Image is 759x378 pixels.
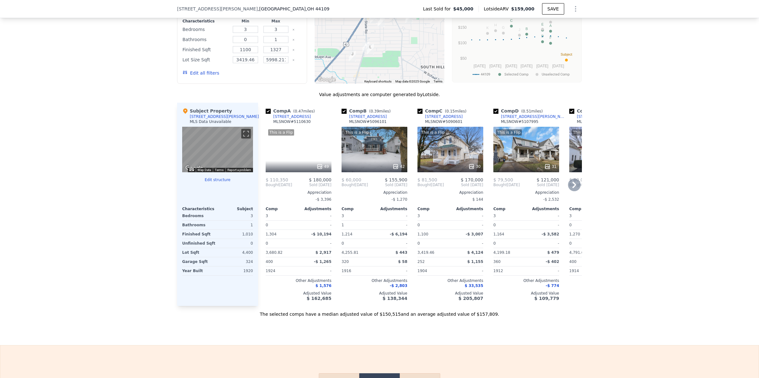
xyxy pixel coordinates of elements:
div: Adjusted Value [417,291,483,296]
text: $50 [460,56,467,61]
span: ( miles) [367,109,393,113]
span: 0 [493,241,496,246]
span: Sold [DATE] [444,182,483,187]
button: Clear [292,59,295,61]
div: 4,400 [219,248,253,257]
img: Google [316,76,337,84]
div: 30 [468,163,481,170]
div: 1904 [417,266,449,275]
div: Max [262,19,290,24]
div: Finished Sqft [182,45,229,54]
div: Value adjustments are computer generated by Lotside . [177,91,582,98]
div: MLSNOW # 5110630 [273,119,311,124]
div: [STREET_ADDRESS][PERSON_NAME] [190,114,259,119]
div: - [528,221,559,229]
span: 3 [266,214,268,218]
div: 42 [392,163,405,170]
button: Map Data [198,168,211,172]
div: 3218 Hillcrest Ave [364,41,376,57]
span: -$ 2,803 [390,283,407,288]
div: Other Adjustments [569,278,635,283]
div: 49 [317,163,329,170]
span: 0.39 [371,109,379,113]
span: 3,419.46 [417,250,434,255]
a: [STREET_ADDRESS][PERSON_NAME] [493,114,567,119]
span: 4,199.18 [493,250,510,255]
div: - [300,266,331,275]
span: ( miles) [442,109,469,113]
button: SAVE [542,3,564,15]
button: Keyboard shortcuts [364,79,392,84]
text: [DATE] [490,64,502,68]
div: Garage Sqft [182,257,216,266]
span: $ 110,350 [266,177,288,182]
span: $ 155,900 [385,177,407,182]
div: Adjusted Value [266,291,331,296]
span: 1,270 [569,232,580,236]
span: -$ 3,396 [316,197,331,202]
span: 0.51 [523,109,531,113]
text: [DATE] [474,64,486,68]
div: - [452,266,483,275]
button: Keyboard shortcuts [189,168,194,171]
span: -$ 1,270 [392,197,407,202]
span: 3 [342,214,344,218]
div: This is a Flip [572,129,598,136]
span: 360 [493,259,501,264]
div: 1914 [569,266,601,275]
text: L [550,15,552,18]
div: Other Adjustments [342,278,407,283]
span: $ 121,000 [537,177,559,182]
span: 1,100 [417,232,428,236]
div: [STREET_ADDRESS] [577,114,614,119]
div: 1 [219,221,253,229]
span: $45,000 [453,6,473,12]
div: MLS Data Unavailable [190,119,231,124]
button: Edit structure [182,177,253,182]
text: G [502,26,505,29]
span: $ 58 [398,259,407,264]
span: Bought [493,182,507,187]
span: Sold [DATE] [368,182,407,187]
div: This is a Flip [268,129,294,136]
span: 3 [417,214,420,218]
svg: A chart. [456,2,577,81]
div: Adjustments [299,206,331,211]
span: -$ 3,007 [466,232,483,236]
a: [STREET_ADDRESS] [417,114,463,119]
div: 1 [342,221,373,229]
span: $ 162,685 [307,296,331,301]
span: -$ 402 [546,259,559,264]
a: Terms (opens in new tab) [215,168,224,172]
span: Bought [417,182,431,187]
span: $ 170,000 [461,177,483,182]
button: Clear [292,39,295,41]
span: 4,255.81 [342,250,358,255]
div: Adjustments [526,206,559,211]
div: Comp [342,206,374,211]
div: Appreciation [569,190,635,195]
div: 0 [493,221,525,229]
div: Comp [493,206,526,211]
div: [DATE] [417,182,444,187]
text: F [550,36,552,40]
div: Appreciation [493,190,559,195]
div: Street View [182,127,253,172]
div: 3 [219,211,253,220]
a: [STREET_ADDRESS] [266,114,311,119]
span: ( miles) [291,109,317,113]
div: Adjusted Value [493,291,559,296]
text: E [541,22,544,26]
div: Bathrooms [182,221,216,229]
div: Adjustments [450,206,483,211]
span: Map data ©2025 Google [395,80,430,83]
div: Characteristics [182,206,218,211]
div: Comp C [417,108,469,114]
text: Subject [561,52,572,56]
text: 44109 [481,72,490,76]
div: 0 [266,221,297,229]
div: This is a Flip [344,129,370,136]
text: K [486,26,489,30]
div: - [376,266,407,275]
div: [STREET_ADDRESS] [425,114,463,119]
